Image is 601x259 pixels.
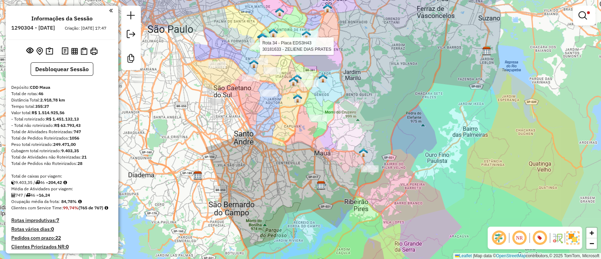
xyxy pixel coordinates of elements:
a: Clique aqui para minimizar o painel [109,6,113,14]
button: Centralizar mapa no depósito ou ponto de apoio [35,46,44,57]
div: Peso total roteirizado: [11,141,113,148]
h4: Informações da Sessão [31,15,93,22]
img: 608 UDC Full Vila Formosa [257,33,266,42]
em: Rotas cross docking consideradas [105,206,108,210]
span: Exibir deslocamento [490,229,507,246]
div: Valor total: [11,110,113,116]
span: | [473,253,474,258]
img: PA DC [323,4,332,13]
div: Distância Total: [11,97,113,103]
strong: 0 [51,226,54,232]
button: Visualizar Romaneio [79,46,89,56]
img: 612 UDC Light WCL Jardim Tietê [289,77,298,86]
div: Tempo total: [11,103,113,110]
img: CDD Diadema [193,171,202,180]
span: + [589,228,594,237]
strong: 99,74% [63,205,79,210]
a: Exportar sessão [124,27,138,43]
strong: (765 de 767) [79,205,103,210]
i: Total de rotas [26,193,30,197]
a: Zoom out [586,238,597,249]
button: Visualizar relatório de Roteirização [70,46,79,56]
h4: Pedidos com prazo: [11,235,61,241]
h4: Rotas improdutivas: [11,217,113,223]
i: Meta Caixas/viagem: 165,10 Diferença: 39,32 [63,180,67,185]
strong: 16,24 [39,192,50,198]
span: Filtro Ativo [587,11,590,14]
div: Total de rotas: [11,91,113,97]
strong: 747 [74,129,81,134]
span: Exibir número da rota [531,229,548,246]
span: Clientes com Service Time: [11,205,63,210]
div: Map data © contributors,© 2025 TomTom, Microsoft [453,253,601,259]
img: DS Teste [249,59,258,68]
strong: R$ 1.451.132,13 [46,116,79,122]
i: Cubagem total roteirizado [11,180,15,185]
i: Total de Atividades [11,193,15,197]
div: - Total não roteirizado: [11,122,113,129]
strong: 28 [77,161,82,166]
strong: 249.471,00 [53,142,76,147]
strong: R$ 63.793,43 [54,123,81,128]
strong: 9.403,35 [61,148,79,153]
button: Painel de Sugestão [44,46,55,57]
img: 611 UDC Light WCL Cidade Líder [302,30,311,39]
div: Total de Pedidos não Roteirizados: [11,160,113,167]
strong: 7 [56,217,59,223]
div: - Total roteirizado: [11,116,113,122]
strong: 22 [55,235,61,241]
button: Logs desbloquear sessão [60,46,70,57]
a: Leaflet [455,253,472,258]
strong: 2.918,78 km [40,97,65,103]
strong: 21 [82,154,87,160]
strong: 46 [38,91,43,96]
div: Cubagem total roteirizado: [11,148,113,154]
img: CDD Suzano [482,47,491,56]
img: CDD Maua [317,181,326,190]
span: − [589,239,594,248]
strong: 84,78% [61,199,77,204]
img: 615 UDC Light WCL Jardim Brasília [269,28,278,37]
h4: Rotas vários dias: [11,226,113,232]
img: 608 UDC Full Vila Formosa (antiga 2) [258,33,267,42]
em: Média calculada utilizando a maior ocupação (%Peso ou %Cubagem) de cada rota da sessão. Rotas cro... [78,199,82,204]
div: Total de Atividades não Roteirizadas: [11,154,113,160]
img: Teste centro de gravidade [293,74,302,83]
strong: 204,42 [48,180,62,185]
div: Criação: [DATE] 17:47 [62,25,109,31]
div: Total de caixas por viagem: [11,173,113,179]
a: Nova sessão e pesquisa [124,8,138,24]
img: Fluxo de ruas [552,232,563,243]
strong: 355:37 [35,104,49,109]
button: Imprimir Rotas [89,46,99,56]
img: 609 UDC Light WCL Jardim Zaíra [359,148,368,157]
strong: 1056 [69,135,79,141]
h4: Clientes Priorizados NR: [11,244,113,250]
button: Desbloquear Sessão [31,62,93,76]
span: Ocupação média da frota: [11,199,60,204]
a: Exibir filtros [576,8,593,23]
div: 747 / 46 = [11,192,113,198]
button: Exibir sessão original [25,45,35,57]
a: Zoom in [586,228,597,238]
i: Total de rotas [35,180,40,185]
a: OpenStreetMap [496,253,526,258]
a: Criar modelo [124,51,138,67]
div: Total de Atividades Roteirizadas: [11,129,113,135]
h6: 1290304 - [DATE] [11,25,55,31]
div: Média de Atividades por viagem: [11,186,113,192]
strong: CDD Maua [30,85,50,90]
img: 616 UDC Light WCL São Mateus [293,94,302,103]
img: Exibir/Ocultar setores [566,232,579,244]
div: Depósito: [11,84,113,91]
strong: R$ 1.514.925,56 [32,110,64,115]
img: 617 UDC Light WCL Vila Matilde [275,7,284,17]
span: Ocultar NR [511,229,528,246]
strong: 0 [66,243,69,250]
div: Total de Pedidos Roteirizados: [11,135,113,141]
div: 9.403,35 / 46 = [11,179,113,186]
img: 613 UDC Light WCL São Mateus ll [318,74,327,83]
